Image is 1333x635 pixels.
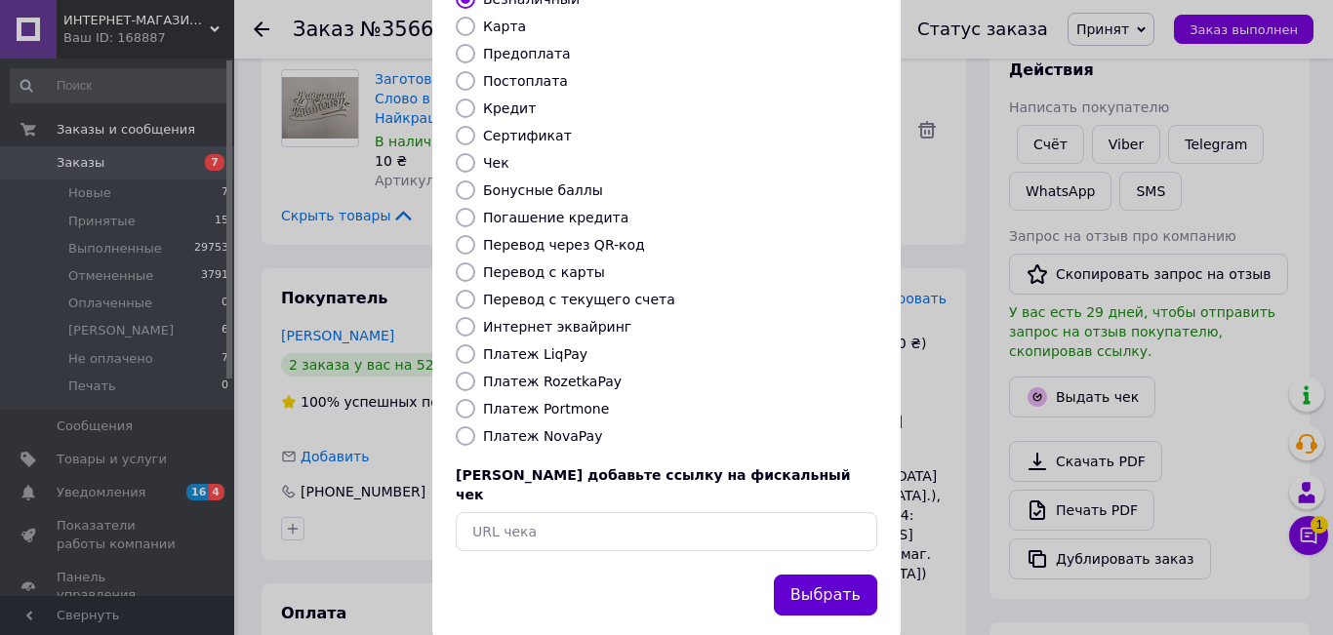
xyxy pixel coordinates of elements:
[483,292,675,307] label: Перевод с текущего счета
[483,100,536,116] label: Кредит
[483,428,602,444] label: Платеж NovaPay
[456,512,877,551] input: URL чека
[483,401,609,417] label: Платеж Portmone
[774,575,877,616] button: Выбрать
[483,155,509,171] label: Чек
[483,264,605,280] label: Перевод с карты
[483,182,603,198] label: Бонусные баллы
[483,210,628,225] label: Погашение кредита
[483,319,631,335] label: Интернет эквайринг
[483,374,622,389] label: Платеж RozetkaPay
[456,467,851,502] span: [PERSON_NAME] добавьте ссылку на фискальный чек
[483,128,572,143] label: Сертификат
[483,346,587,362] label: Платеж LiqPay
[483,237,645,253] label: Перевод через QR-код
[483,73,568,89] label: Постоплата
[483,46,571,61] label: Предоплата
[483,19,526,34] label: Карта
